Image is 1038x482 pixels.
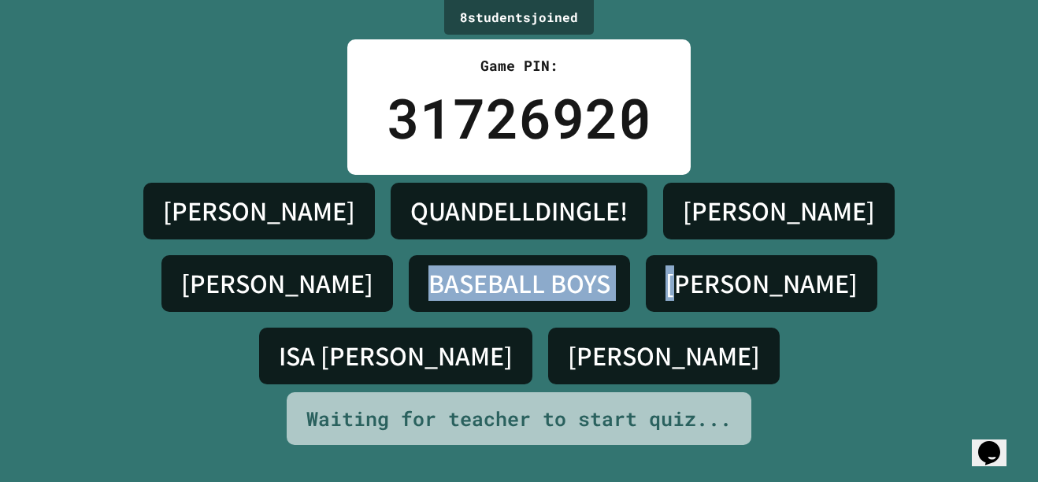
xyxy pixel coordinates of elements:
[665,267,858,300] h4: [PERSON_NAME]
[568,339,760,373] h4: [PERSON_NAME]
[410,195,628,228] h4: QUANDELLDINGLE!
[683,195,875,228] h4: [PERSON_NAME]
[387,76,651,159] div: 31726920
[387,55,651,76] div: Game PIN:
[279,339,513,373] h4: ISA [PERSON_NAME]
[972,419,1022,466] iframe: chat widget
[163,195,355,228] h4: [PERSON_NAME]
[428,267,610,300] h4: BASEBALL BOYS
[306,404,732,434] div: Waiting for teacher to start quiz...
[181,267,373,300] h4: [PERSON_NAME]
